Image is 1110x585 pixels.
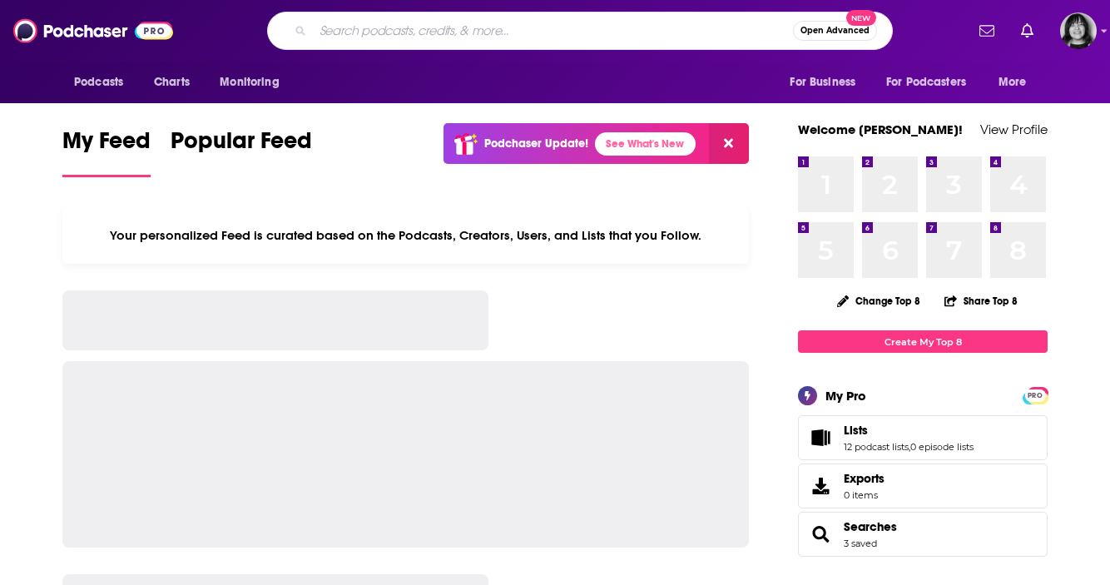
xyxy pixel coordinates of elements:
[1014,17,1040,45] a: Show notifications dropdown
[1060,12,1097,49] span: Logged in as parkdalepublicity1
[804,426,837,449] a: Lists
[62,207,749,264] div: Your personalized Feed is curated based on the Podcasts, Creators, Users, and Lists that you Follow.
[980,121,1048,137] a: View Profile
[875,67,990,98] button: open menu
[267,12,893,50] div: Search podcasts, credits, & more...
[844,471,885,486] span: Exports
[798,121,963,137] a: Welcome [PERSON_NAME]!
[804,474,837,498] span: Exports
[62,67,145,98] button: open menu
[154,71,190,94] span: Charts
[793,21,877,41] button: Open AdvancedNew
[798,330,1048,353] a: Create My Top 8
[171,126,312,165] span: Popular Feed
[844,489,885,501] span: 0 items
[74,71,123,94] span: Podcasts
[800,27,870,35] span: Open Advanced
[798,512,1048,557] span: Searches
[910,441,974,453] a: 0 episode lists
[844,538,877,549] a: 3 saved
[62,126,151,177] a: My Feed
[171,126,312,177] a: Popular Feed
[798,415,1048,460] span: Lists
[790,71,855,94] span: For Business
[484,136,588,151] p: Podchaser Update!
[143,67,200,98] a: Charts
[208,67,300,98] button: open menu
[909,441,910,453] span: ,
[886,71,966,94] span: For Podcasters
[844,519,897,534] a: Searches
[846,10,876,26] span: New
[844,423,974,438] a: Lists
[944,285,1018,317] button: Share Top 8
[313,17,793,44] input: Search podcasts, credits, & more...
[13,15,173,47] img: Podchaser - Follow, Share and Rate Podcasts
[1025,389,1045,402] span: PRO
[62,126,151,165] span: My Feed
[987,67,1048,98] button: open menu
[220,71,279,94] span: Monitoring
[1060,12,1097,49] button: Show profile menu
[999,71,1027,94] span: More
[827,290,930,311] button: Change Top 8
[595,132,696,156] a: See What's New
[825,388,866,404] div: My Pro
[1025,389,1045,401] a: PRO
[804,523,837,546] a: Searches
[844,441,909,453] a: 12 podcast lists
[798,464,1048,508] a: Exports
[1060,12,1097,49] img: User Profile
[778,67,876,98] button: open menu
[844,423,868,438] span: Lists
[973,17,1001,45] a: Show notifications dropdown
